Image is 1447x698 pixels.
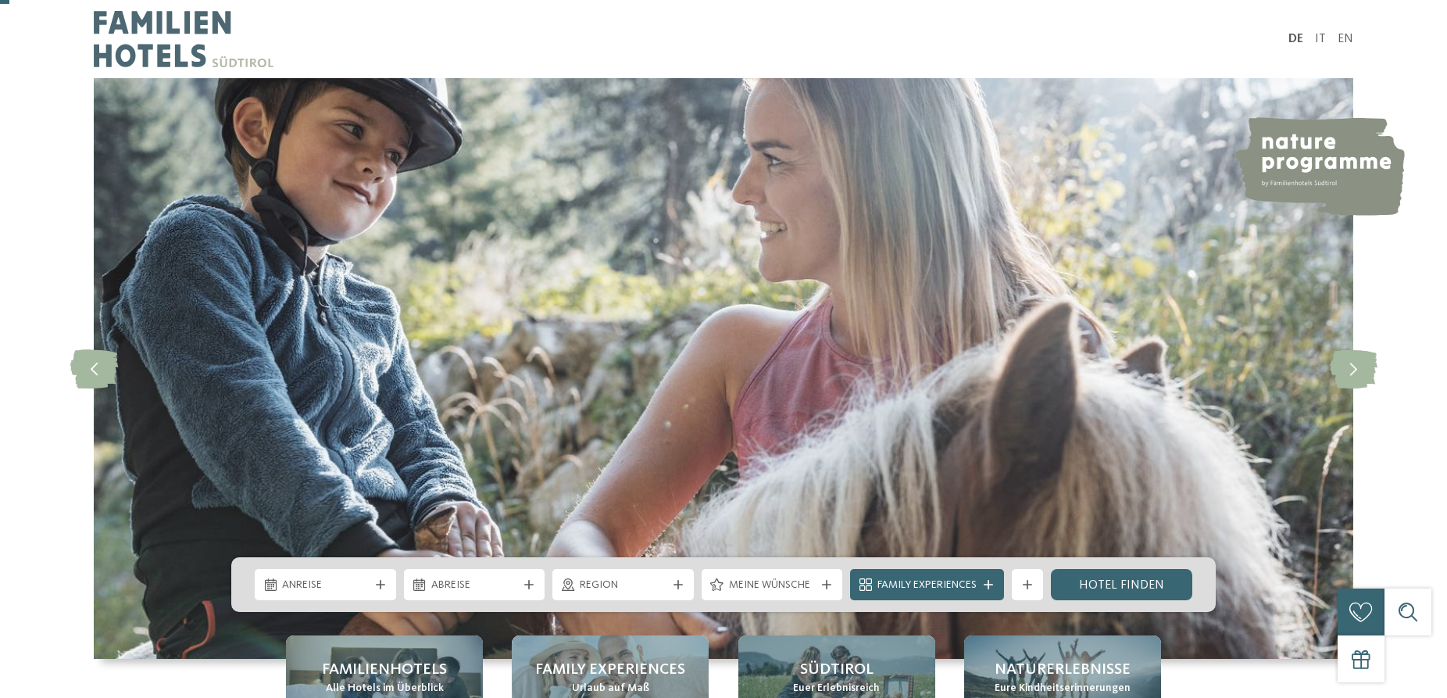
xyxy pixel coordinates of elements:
[729,578,816,593] span: Meine Wünsche
[1338,33,1353,45] a: EN
[1233,117,1405,216] img: nature programme by Familienhotels Südtirol
[1051,569,1192,600] a: Hotel finden
[326,681,444,696] span: Alle Hotels im Überblick
[1288,33,1303,45] a: DE
[995,681,1131,696] span: Eure Kindheitserinnerungen
[793,681,880,696] span: Euer Erlebnisreich
[282,578,369,593] span: Anreise
[877,578,977,593] span: Family Experiences
[431,578,518,593] span: Abreise
[535,659,685,681] span: Family Experiences
[1315,33,1326,45] a: IT
[800,659,874,681] span: Südtirol
[572,681,649,696] span: Urlaub auf Maß
[580,578,666,593] span: Region
[322,659,447,681] span: Familienhotels
[94,78,1353,659] img: Familienhotels Südtirol: The happy family places
[995,659,1131,681] span: Naturerlebnisse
